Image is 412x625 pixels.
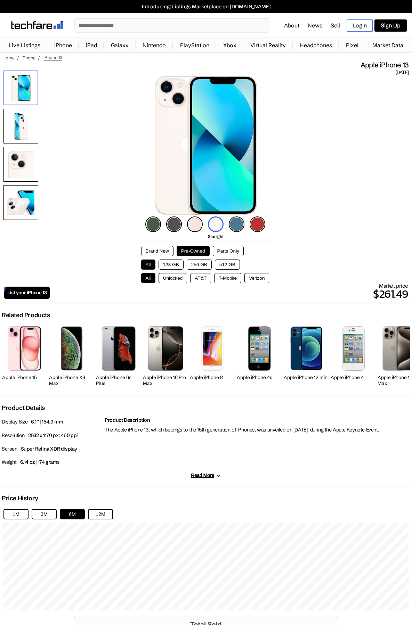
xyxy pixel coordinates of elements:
a: Pixel [342,38,362,52]
h2: Product Description [105,417,410,423]
h2: Related Products [2,311,50,319]
button: 6M [60,509,85,519]
h2: Apple iPhone 12 mini [284,375,329,380]
button: 12M [88,509,113,519]
span: / [38,55,40,60]
img: starlight-icon [208,216,224,232]
button: T-Mobile [214,273,241,283]
p: Resolution [2,430,101,441]
a: Sign Up [374,19,407,32]
button: 128 GB [159,260,184,270]
img: pink-icon [187,216,203,232]
a: Login [347,19,373,32]
img: product-red-icon [250,216,265,232]
span: Super Retina XDR display [21,446,77,452]
img: iPhone 4s [342,326,364,370]
img: iPhone 13 [3,71,38,105]
a: Galaxy [107,38,132,52]
span: Starlight [208,234,223,239]
a: Nintendo [139,38,169,52]
div: Market price [50,282,408,302]
p: Screen [2,444,101,454]
a: Xbox [220,38,240,52]
a: PlayStation [177,38,213,52]
button: 512 GB [215,260,240,270]
span: 6.14 oz | 174 grams [20,459,60,465]
button: 1M [3,509,29,519]
a: List your iPhone 13 [4,287,50,299]
span: 2532 x 1170 px; 460 ppi [28,432,78,438]
a: iPhone [51,38,75,52]
a: iPhone 4s Apple iPhone 4s [237,322,282,388]
h2: Apple iPhone 16 Pro Max [143,375,188,386]
a: iPhone 15 Apple iPhone 15 [2,322,47,388]
img: Rear [3,109,38,143]
button: All [141,273,155,283]
h2: Apple iPhone 4s [237,375,282,380]
a: iPhone 8 Apple iPhone 8 [190,322,235,388]
button: Read More [191,472,221,478]
p: The Apple iPhone 13, which belongs to the 15th generation of iPhones, was unveiled on [DATE], dur... [105,425,410,435]
img: iPhone 4s [237,326,282,371]
img: iPhone 13 [155,76,257,215]
img: iPhone 8 [201,326,223,370]
img: techfare logo [11,21,63,29]
span: iPhone 13 [43,55,62,60]
img: blue-icon [229,216,244,232]
button: 256 GB [187,260,212,270]
a: Headphones [296,38,336,52]
img: All [3,185,38,220]
span: [DATE] [396,69,409,76]
a: iPhone 4s Apple iPhone 4 [331,322,376,388]
a: iPad [82,38,100,52]
a: Market Data [369,38,407,52]
span: List your iPhone 13 [7,290,47,296]
h2: Apple iPhone 6s Plus [96,375,141,386]
img: iPhone 12 mini [290,326,323,370]
h2: Apple iPhone 4 [331,375,376,380]
img: green-icon [145,216,161,232]
a: iPhone 12 mini Apple iPhone 12 mini [284,322,329,388]
a: iPhone [22,55,35,60]
button: Parts Only [213,246,244,256]
span: / [17,55,19,60]
h2: Product Details [2,404,45,412]
button: Unlocked [159,273,187,283]
a: Home [2,55,15,60]
p: Weight [2,457,101,467]
img: iPhone XS Max [60,326,83,370]
p: $261.49 [50,286,408,302]
a: Introducing: Listings Marketplace on [DOMAIN_NAME] [3,3,409,10]
p: Display Size [2,417,101,427]
button: Pre-Owned [177,246,210,256]
button: Verizon [244,273,269,283]
a: Virtual Reality [247,38,289,52]
button: Brand New [141,246,173,256]
a: iPhone 16 Pro Max Apple iPhone 16 Pro Max [143,322,188,388]
img: midnight-icon [166,216,182,232]
a: Sell [331,22,340,29]
a: Live Listings [5,38,44,52]
h2: Apple iPhone XS Max [49,375,94,386]
a: About [284,22,299,29]
a: iPhone XS Max Apple iPhone XS Max [49,322,94,388]
button: All [141,260,155,270]
h2: Price History [2,494,38,502]
img: iPhone 16 Pro Max [148,326,183,370]
a: iPhone 6s Plus Apple iPhone 6s Plus [96,322,141,388]
a: News [308,22,322,29]
span: 6.1” | 154.9 mm [31,419,63,425]
button: 3M [32,509,57,519]
h2: Apple iPhone 15 [2,375,47,380]
h2: Apple iPhone 8 [190,375,235,380]
img: iPhone 15 [8,326,41,370]
img: iPhone 6s Plus [100,326,137,370]
button: AT&T [190,273,211,283]
img: Camera [3,147,38,182]
span: Apple iPhone 13 [361,60,409,69]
